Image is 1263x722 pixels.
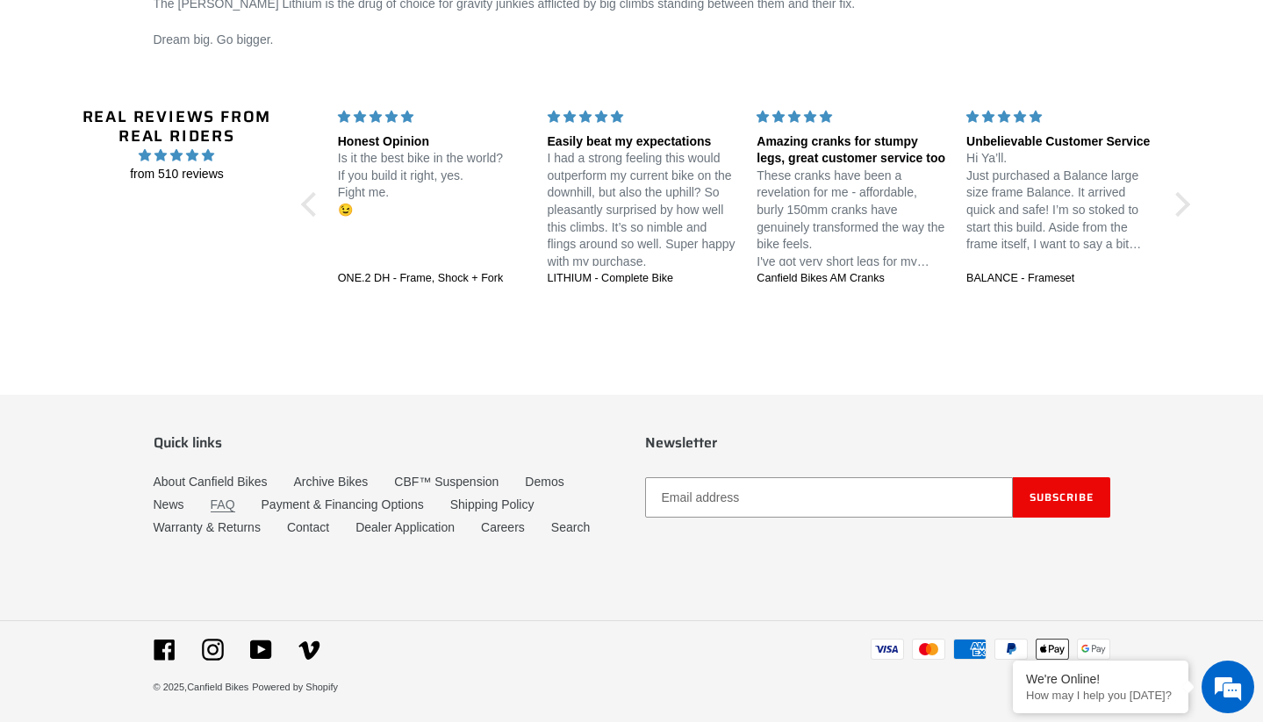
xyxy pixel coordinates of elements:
div: Minimize live chat window [288,9,330,51]
a: Contact [287,520,329,534]
button: Subscribe [1013,477,1110,518]
a: News [154,497,184,511]
a: About Canfield Bikes [154,475,268,489]
a: Powered by Shopify [252,682,338,692]
div: 5 stars [966,108,1155,126]
p: These cranks have been a revelation for me - affordable, burly 150mm cranks have genuinely transf... [757,168,945,271]
input: Email address [645,477,1013,518]
a: BALANCE - Frameset [966,271,1155,287]
p: How may I help you today? [1026,689,1175,702]
a: CBF™ Suspension [394,475,499,489]
div: Easily beat my expectations [548,133,736,151]
a: Dealer Application [355,520,455,534]
textarea: Type your message and hit 'Enter' [9,479,334,540]
h2: Real Reviews from Real Riders [63,108,291,146]
a: Canfield Bikes AM Cranks [757,271,945,287]
a: FAQ [211,497,235,512]
p: Quick links [154,434,619,451]
div: 5 stars [338,108,527,126]
a: Search [551,520,590,534]
span: We're online! [102,221,242,398]
a: Demos [525,475,563,489]
a: ONE.2 DH - Frame, Shock + Fork [338,271,527,287]
a: Archive Bikes [293,475,368,489]
span: from 510 reviews [63,165,291,183]
small: © 2025, [154,682,249,692]
div: Unbelievable Customer Service [966,133,1155,151]
p: Hi Ya’ll. Just purchased a Balance large size frame Balance. It arrived quick and safe! I’m so st... [966,150,1155,254]
div: Navigation go back [19,97,46,123]
a: Careers [481,520,525,534]
div: Honest Opinion [338,133,527,151]
span: 4.96 stars [63,146,291,165]
img: d_696896380_company_1647369064580_696896380 [56,88,100,132]
a: Shipping Policy [450,497,535,511]
span: Subscribe [1030,489,1094,505]
span: Dream big. Go bigger. [154,32,274,46]
a: Warranty & Returns [154,520,261,534]
a: LITHIUM - Complete Bike [548,271,736,287]
p: I had a strong feeling this would outperform my current bike on the downhill, but also the uphill... [548,150,736,270]
div: 5 stars [548,108,736,126]
div: Chat with us now [118,98,321,121]
div: Amazing cranks for stumpy legs, great customer service too [757,133,945,168]
div: We're Online! [1026,672,1175,686]
p: Newsletter [645,434,1110,451]
div: 5 stars [757,108,945,126]
p: Is it the best bike in the world? If you build it right, yes. Fight me. 😉 [338,150,527,218]
a: Canfield Bikes [187,682,248,692]
a: Payment & Financing Options [262,497,424,511]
